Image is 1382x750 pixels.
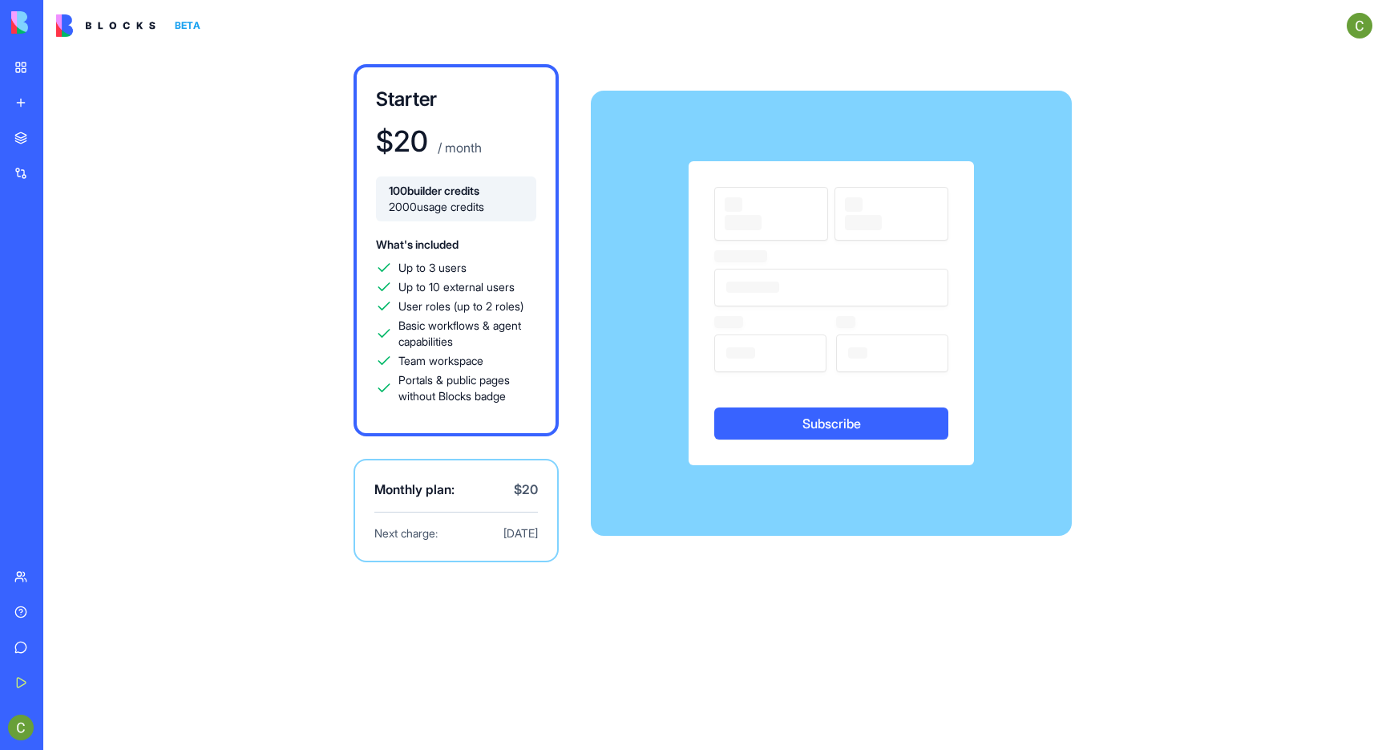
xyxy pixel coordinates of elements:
span: Monthly plan: [374,480,455,499]
span: User roles (up to 2 roles) [398,298,523,314]
div: BETA [168,14,207,37]
span: Up to 10 external users [398,279,515,295]
span: Next charge: [374,525,438,541]
span: Up to 3 users [398,260,467,276]
span: Team workspace [398,353,483,369]
span: Portals & public pages without Blocks badge [398,372,536,404]
p: / month [434,138,482,157]
img: logo [11,11,111,34]
button: Subscribe [714,407,948,440]
h3: Starter [376,87,536,112]
span: $ 20 [514,480,538,499]
a: BETA [56,14,207,37]
h1: $ 20 [376,125,428,157]
span: Basic workflows & agent capabilities [398,318,536,350]
span: [DATE] [503,525,538,541]
span: 100 builder credits [389,183,523,199]
span: What's included [376,237,459,251]
span: 2000 usage credits [389,199,523,215]
img: ACg8ocI9btaSLfh9MwSVtdXHeK3Wo5IaQqTsXsgCGR6m1xqGkY_dTg=s96-c [8,715,34,740]
img: logo [56,14,156,37]
img: ACg8ocI9btaSLfh9MwSVtdXHeK3Wo5IaQqTsXsgCGR6m1xqGkY_dTg=s96-c [1347,13,1372,39]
